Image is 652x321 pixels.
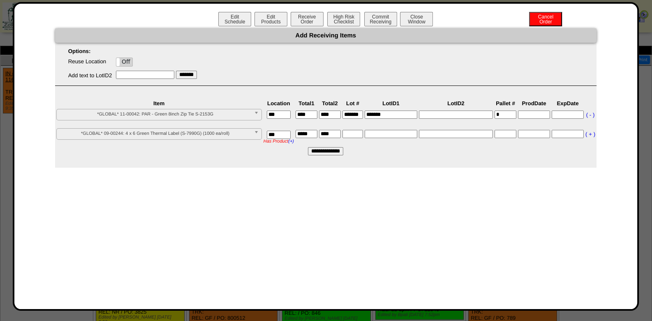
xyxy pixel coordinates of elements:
button: CommitReceiving [364,12,397,26]
a: ( + ) [585,131,595,137]
button: EditSchedule [218,12,251,26]
th: Pallet # [494,100,517,107]
th: Lot # [342,100,363,107]
button: CancelOrder [529,12,562,26]
th: Total1 [295,100,318,107]
label: Add text to LotID2 [68,72,112,79]
th: LotID1 [364,100,418,107]
th: Location [263,100,294,107]
p: Options: [55,48,597,54]
button: CloseWindow [400,12,433,26]
button: High RiskChecklist [327,12,360,26]
div: OnOff [116,58,133,67]
span: *GLOBAL* 09-00244: 4 x 6 Green Thermal Label (S-7990G) (1000 ea/roll) [60,129,251,139]
th: LotID2 [418,100,493,107]
label: Off [116,58,132,66]
th: Item [56,100,262,107]
a: CloseWindow [399,18,434,25]
a: (+) [288,139,294,144]
th: ProdDate [518,100,550,107]
label: Reuse Location [68,58,106,65]
span: *GLOBAL* 11-00042: PAR - Green 8inch Zip Tie S-2153G [60,109,251,119]
div: Add Receiving Items [55,28,597,43]
th: ExpDate [551,100,584,107]
button: EditProducts [254,12,287,26]
a: High RiskChecklist [326,19,362,25]
button: ReceiveOrder [291,12,324,26]
th: Total2 [319,100,341,107]
a: ( - ) [586,112,595,118]
div: Has Product [264,139,294,144]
